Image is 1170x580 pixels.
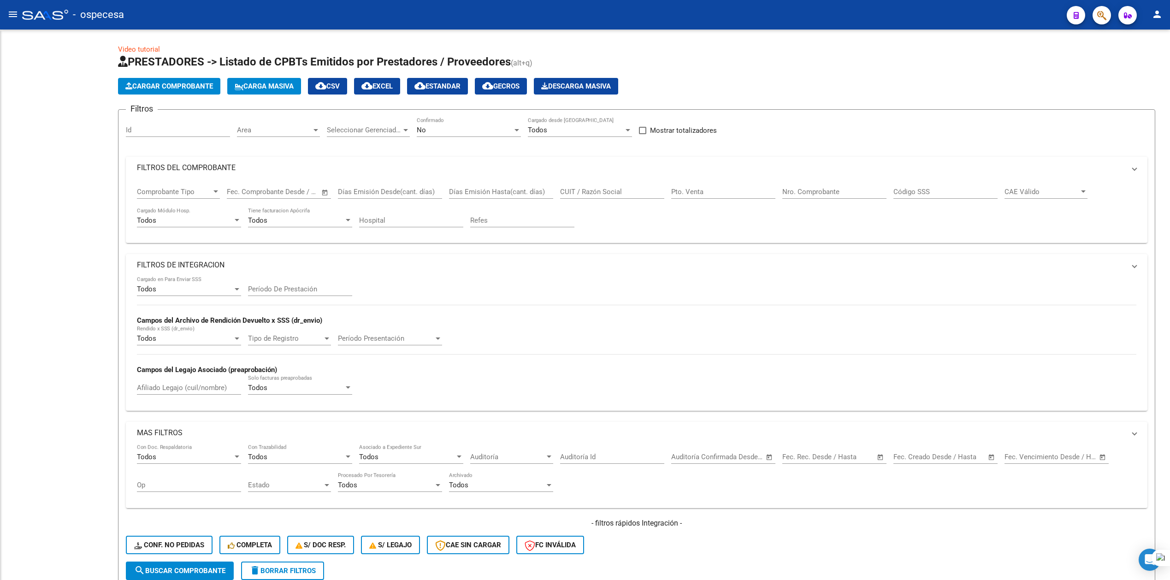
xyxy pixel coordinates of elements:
div: FILTROS DE INTEGRACION [126,276,1147,410]
span: Seleccionar Gerenciador [327,126,402,134]
input: Fecha inicio [893,453,931,461]
span: Estado [248,481,323,489]
a: Video tutorial [118,45,160,53]
span: Carga Masiva [235,82,294,90]
button: CSV [308,78,347,95]
span: Auditoría [470,453,545,461]
span: Mostrar totalizadores [650,125,717,136]
span: Período Presentación [338,334,434,343]
span: CSV [315,82,340,90]
span: Completa [228,541,272,549]
mat-panel-title: MAS FILTROS [137,428,1125,438]
span: Conf. no pedidas [134,541,204,549]
mat-icon: person [1152,9,1163,20]
span: No [417,126,426,134]
span: Descarga Masiva [541,82,611,90]
mat-icon: search [134,565,145,576]
span: Todos [137,453,156,461]
mat-icon: cloud_download [482,80,493,91]
input: Fecha fin [828,453,873,461]
span: Todos [359,453,378,461]
input: Fecha fin [717,453,762,461]
span: Todos [248,216,267,225]
span: Todos [137,285,156,293]
span: Todos [137,216,156,225]
button: CAE SIN CARGAR [427,536,509,554]
button: S/ legajo [361,536,420,554]
button: Cargar Comprobante [118,78,220,95]
button: Open calendar [987,452,997,462]
span: (alt+q) [511,59,532,67]
mat-panel-title: FILTROS DEL COMPROBANTE [137,163,1125,173]
span: Borrar Filtros [249,567,316,575]
span: Area [237,126,312,134]
span: Todos [248,453,267,461]
mat-icon: cloud_download [361,80,372,91]
span: FC Inválida [525,541,576,549]
app-download-masive: Descarga masiva de comprobantes (adjuntos) [534,78,618,95]
input: Fecha fin [939,453,984,461]
button: Carga Masiva [227,78,301,95]
span: Comprobante Tipo [137,188,212,196]
span: S/ Doc Resp. [295,541,346,549]
mat-icon: cloud_download [414,80,425,91]
span: Cargar Comprobante [125,82,213,90]
input: Fecha fin [1050,453,1095,461]
span: Todos [338,481,357,489]
h4: - filtros rápidos Integración - [126,518,1147,528]
mat-expansion-panel-header: FILTROS DEL COMPROBANTE [126,157,1147,179]
mat-icon: delete [249,565,260,576]
mat-icon: cloud_download [315,80,326,91]
button: Estandar [407,78,468,95]
span: Estandar [414,82,461,90]
strong: Campos del Archivo de Rendición Devuelto x SSS (dr_envio) [137,316,322,325]
button: S/ Doc Resp. [287,536,355,554]
button: FC Inválida [516,536,584,554]
mat-icon: menu [7,9,18,20]
button: Open calendar [320,187,331,198]
input: Fecha inicio [671,453,709,461]
strong: Campos del Legajo Asociado (preaprobación) [137,366,277,374]
span: Buscar Comprobante [134,567,225,575]
mat-panel-title: FILTROS DE INTEGRACION [137,260,1125,270]
span: CAE SIN CARGAR [435,541,501,549]
span: EXCEL [361,82,393,90]
mat-expansion-panel-header: MAS FILTROS [126,422,1147,444]
div: FILTROS DEL COMPROBANTE [126,179,1147,243]
button: EXCEL [354,78,400,95]
span: - ospecesa [73,5,124,25]
button: Open calendar [1098,452,1108,462]
span: Gecros [482,82,520,90]
span: Todos [449,481,468,489]
span: Todos [248,384,267,392]
span: Todos [137,334,156,343]
mat-expansion-panel-header: FILTROS DE INTEGRACION [126,254,1147,276]
span: Tipo de Registro [248,334,323,343]
div: Open Intercom Messenger [1139,549,1161,571]
button: Gecros [475,78,527,95]
span: CAE Válido [1005,188,1079,196]
button: Open calendar [875,452,886,462]
h3: Filtros [126,102,158,115]
input: Fecha fin [272,188,317,196]
button: Conf. no pedidas [126,536,213,554]
input: Fecha inicio [227,188,264,196]
button: Buscar Comprobante [126,562,234,580]
button: Borrar Filtros [241,562,324,580]
input: Fecha inicio [782,453,820,461]
span: PRESTADORES -> Listado de CPBTs Emitidos por Prestadores / Proveedores [118,55,511,68]
input: Fecha inicio [1005,453,1042,461]
span: Todos [528,126,547,134]
button: Completa [219,536,280,554]
span: S/ legajo [369,541,412,549]
button: Open calendar [764,452,775,462]
button: Descarga Masiva [534,78,618,95]
div: MAS FILTROS [126,444,1147,509]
